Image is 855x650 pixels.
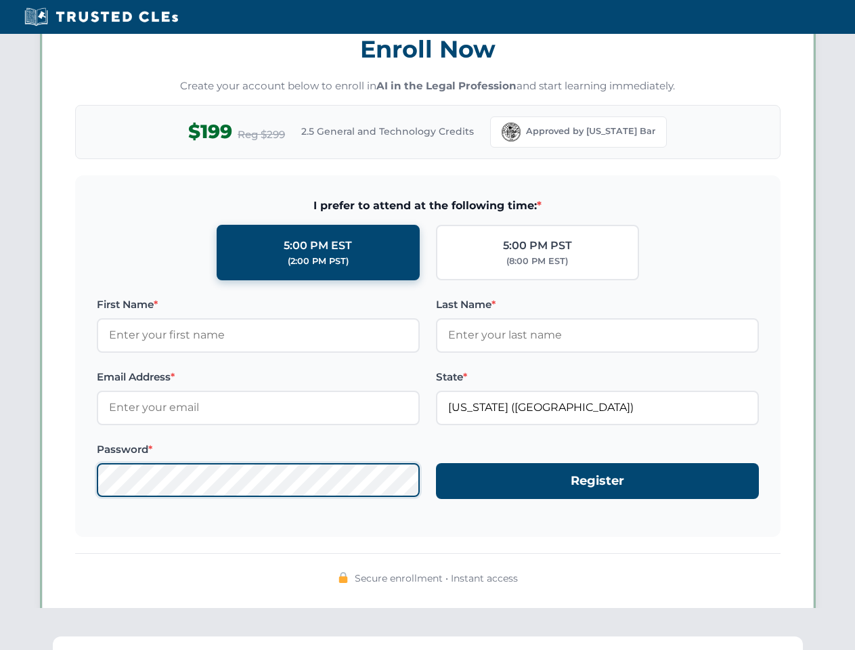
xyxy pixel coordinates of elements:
[188,116,232,147] span: $199
[97,197,759,215] span: I prefer to attend at the following time:
[288,255,349,268] div: (2:00 PM PST)
[436,369,759,385] label: State
[502,123,521,142] img: Florida Bar
[526,125,655,138] span: Approved by [US_STATE] Bar
[436,391,759,425] input: Florida (FL)
[355,571,518,586] span: Secure enrollment • Instant access
[75,79,781,94] p: Create your account below to enroll in and start learning immediately.
[238,127,285,143] span: Reg $299
[436,463,759,499] button: Register
[503,237,572,255] div: 5:00 PM PST
[97,369,420,385] label: Email Address
[97,318,420,352] input: Enter your first name
[97,441,420,458] label: Password
[436,297,759,313] label: Last Name
[75,28,781,70] h3: Enroll Now
[376,79,517,92] strong: AI in the Legal Profession
[97,297,420,313] label: First Name
[506,255,568,268] div: (8:00 PM EST)
[20,7,182,27] img: Trusted CLEs
[284,237,352,255] div: 5:00 PM EST
[338,572,349,583] img: 🔒
[97,391,420,425] input: Enter your email
[436,318,759,352] input: Enter your last name
[301,124,474,139] span: 2.5 General and Technology Credits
